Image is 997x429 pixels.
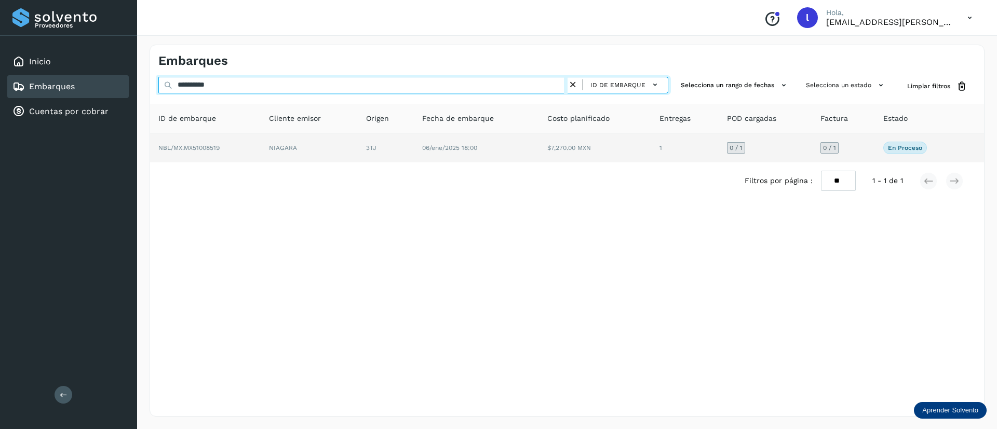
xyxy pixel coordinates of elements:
h4: Embarques [158,53,228,68]
div: Inicio [7,50,129,73]
p: Aprender Solvento [922,406,978,414]
button: Selecciona un estado [802,77,891,94]
p: Proveedores [35,22,125,29]
span: 0 / 1 [730,145,743,151]
p: Hola, [826,8,951,17]
span: POD cargadas [727,113,776,124]
span: 06/ene/2025 18:00 [422,144,477,151]
span: Estado [883,113,908,124]
td: NIAGARA [261,133,358,162]
span: Origen [366,113,389,124]
p: lauraamalia.castillo@xpertal.com [826,17,951,27]
td: 1 [651,133,719,162]
span: Fecha de embarque [422,113,494,124]
span: NBL/MX.MX51008519 [158,144,220,151]
a: Embarques [29,81,75,91]
div: Aprender Solvento [914,402,987,419]
span: ID de embarque [158,113,216,124]
button: ID de embarque [587,77,664,92]
button: Limpiar filtros [899,77,976,96]
span: Costo planificado [547,113,610,124]
a: Cuentas por cobrar [29,106,109,116]
button: Selecciona un rango de fechas [677,77,793,94]
span: Factura [820,113,848,124]
span: 1 - 1 de 1 [872,175,903,186]
p: En proceso [888,144,922,151]
a: Inicio [29,57,51,66]
td: 3TJ [358,133,414,162]
td: $7,270.00 MXN [539,133,651,162]
span: Filtros por página : [745,175,813,186]
span: Cliente emisor [269,113,321,124]
span: ID de embarque [590,80,645,90]
span: Limpiar filtros [907,81,950,91]
div: Embarques [7,75,129,98]
span: Entregas [659,113,691,124]
span: 0 / 1 [823,145,836,151]
div: Cuentas por cobrar [7,100,129,123]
